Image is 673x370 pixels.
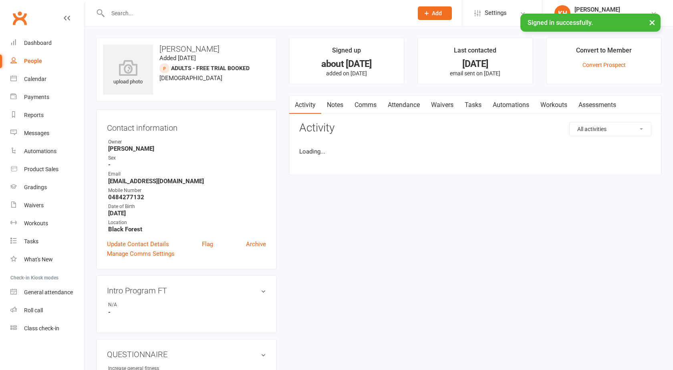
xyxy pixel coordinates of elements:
[418,6,452,20] button: Add
[108,138,266,146] div: Owner
[159,75,222,82] span: [DEMOGRAPHIC_DATA]
[24,184,47,190] div: Gradings
[105,8,407,19] input: Search...
[573,96,622,114] a: Assessments
[24,289,73,295] div: General attendance
[296,70,397,77] p: added on [DATE]
[10,233,85,251] a: Tasks
[296,60,397,68] div: about [DATE]
[24,238,38,245] div: Tasks
[10,124,85,142] a: Messages
[24,325,59,332] div: Class check-in
[10,142,85,160] a: Automations
[299,147,651,156] li: Loading...
[554,5,570,21] div: KH
[321,96,349,114] a: Notes
[425,96,459,114] a: Waivers
[459,96,487,114] a: Tasks
[487,96,535,114] a: Automations
[108,194,266,201] strong: 0484277132
[10,52,85,70] a: People
[24,202,44,208] div: Waivers
[574,13,651,20] div: Southside Muay Thai & Fitness
[24,94,49,100] div: Payments
[10,214,85,233] a: Workouts
[10,160,85,178] a: Product Sales
[24,256,53,263] div: What's New
[24,112,44,118] div: Reports
[349,96,382,114] a: Comms
[108,145,266,152] strong: [PERSON_NAME]
[108,178,266,185] strong: [EMAIL_ADDRESS][DOMAIN_NAME]
[10,178,85,196] a: Gradings
[382,96,425,114] a: Attendance
[108,203,266,210] div: Date of Birth
[10,251,85,269] a: What's New
[108,154,266,162] div: Sex
[332,45,361,60] div: Signed up
[454,45,496,60] div: Last contacted
[108,210,266,217] strong: [DATE]
[108,226,266,233] strong: Black Forest
[10,34,85,52] a: Dashboard
[10,319,85,338] a: Class kiosk mode
[425,60,526,68] div: [DATE]
[108,161,266,168] strong: -
[10,70,85,88] a: Calendar
[107,239,169,249] a: Update Contact Details
[299,122,651,134] h3: Activity
[108,170,266,178] div: Email
[10,301,85,319] a: Roll call
[108,309,266,316] strong: -
[107,120,266,132] h3: Contact information
[24,166,58,172] div: Product Sales
[107,350,266,359] h3: QUESTIONNAIRE
[171,65,250,71] span: Adults - Free Trial Booked
[103,60,153,86] div: upload photo
[535,96,573,114] a: Workouts
[24,40,52,46] div: Dashboard
[645,14,659,31] button: ×
[289,96,321,114] a: Activity
[10,8,30,28] a: Clubworx
[108,301,174,309] div: N/A
[24,76,46,82] div: Calendar
[108,187,266,194] div: Mobile Number
[202,239,213,249] a: Flag
[159,55,196,62] time: Added [DATE]
[10,283,85,301] a: General attendance kiosk mode
[10,106,85,124] a: Reports
[574,6,651,13] div: [PERSON_NAME]
[432,10,442,16] span: Add
[24,130,49,136] div: Messages
[582,62,626,68] a: Convert Prospect
[103,44,270,53] h3: [PERSON_NAME]
[24,220,48,226] div: Workouts
[108,219,266,226] div: Location
[485,4,507,22] span: Settings
[10,196,85,214] a: Waivers
[107,249,175,259] a: Manage Comms Settings
[528,19,593,26] span: Signed in successfully.
[246,239,266,249] a: Archive
[107,286,266,295] h3: Intro Program FT
[10,88,85,106] a: Payments
[24,148,56,154] div: Automations
[24,307,43,313] div: Roll call
[576,45,632,60] div: Convert to Member
[24,58,42,64] div: People
[425,70,526,77] p: email sent on [DATE]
